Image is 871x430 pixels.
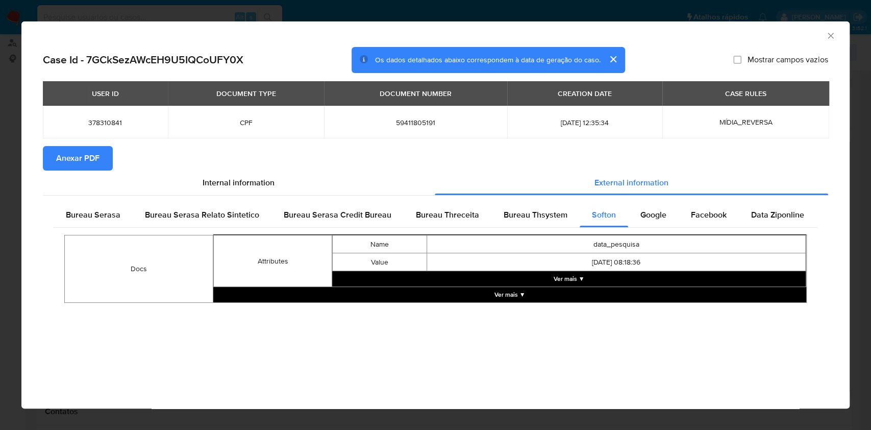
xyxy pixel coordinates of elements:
button: Anexar PDF [43,146,113,171]
div: USER ID [86,85,125,102]
td: Attributes [213,235,332,287]
div: DOCUMENT NUMBER [374,85,458,102]
button: cerrar [601,47,625,71]
span: MÍDIA_REVERSA [719,117,772,127]
span: Anexar PDF [56,147,99,170]
td: Docs [65,235,213,303]
span: Data Ziponline [751,209,804,221]
span: Bureau Thsystem [504,209,567,221]
button: Expand array [332,271,806,286]
span: [DATE] 12:35:34 [519,118,651,127]
span: Bureau Serasa Credit Bureau [284,209,391,221]
span: Internal information [203,177,275,188]
div: Detailed info [43,171,828,195]
div: DOCUMENT TYPE [210,85,282,102]
h2: Case Id - 7GCkSezAWcEH9U5IQCoUFY0X [43,53,243,66]
td: data_pesquisa [427,235,806,253]
span: 378310841 [55,118,156,127]
td: Value [333,253,427,271]
span: Bureau Threceita [416,209,479,221]
td: Name [333,235,427,253]
span: Google [640,209,666,221]
div: closure-recommendation-modal [21,21,850,409]
span: External information [594,177,668,188]
div: CREATION DATE [552,85,618,102]
button: Fechar a janela [826,31,835,40]
button: Expand array [213,287,806,302]
span: Bureau Serasa [66,209,120,221]
td: [DATE] 08:18:36 [427,253,806,271]
span: Softon [592,209,616,221]
span: 59411805191 [336,118,494,127]
input: Mostrar campos vazios [733,56,741,64]
span: CPF [180,118,312,127]
div: CASE RULES [719,85,773,102]
span: Os dados detalhados abaixo correspondem à data de geração do caso. [375,55,601,65]
span: Facebook [691,209,727,221]
span: Bureau Serasa Relato Sintetico [145,209,259,221]
span: Mostrar campos vazios [748,55,828,65]
div: Detailed external info [54,203,817,227]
